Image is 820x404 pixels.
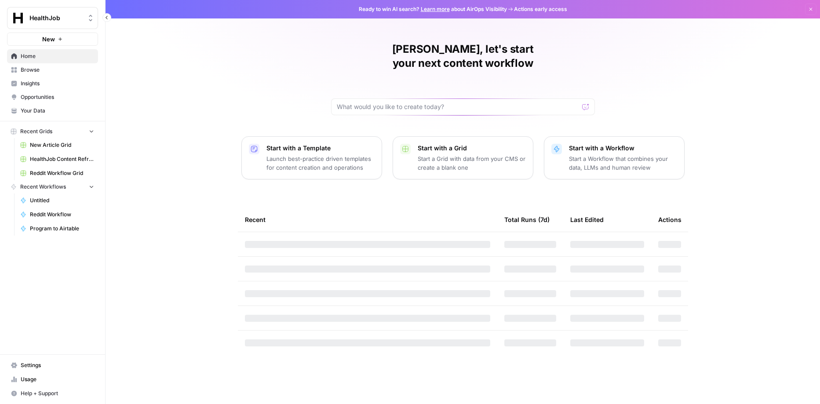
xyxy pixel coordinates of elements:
[7,7,98,29] button: Workspace: HealthJob
[7,76,98,91] a: Insights
[241,136,382,179] button: Start with a TemplateLaunch best-practice driven templates for content creation and operations
[30,211,94,218] span: Reddit Workflow
[7,33,98,46] button: New
[21,66,94,74] span: Browse
[245,207,490,232] div: Recent
[337,102,579,111] input: What would you like to create today?
[21,361,94,369] span: Settings
[7,104,98,118] a: Your Data
[29,14,83,22] span: HealthJob
[7,358,98,372] a: Settings
[266,154,375,172] p: Launch best-practice driven templates for content creation and operations
[21,52,94,60] span: Home
[266,144,375,153] p: Start with a Template
[418,154,526,172] p: Start a Grid with data from your CMS or create a blank one
[359,5,507,13] span: Ready to win AI search? about AirOps Visibility
[658,207,682,232] div: Actions
[16,193,98,207] a: Untitled
[20,183,66,191] span: Recent Workflows
[21,80,94,87] span: Insights
[16,166,98,180] a: Reddit Workflow Grid
[7,180,98,193] button: Recent Workflows
[21,375,94,383] span: Usage
[7,90,98,104] a: Opportunities
[30,141,94,149] span: New Article Grid
[30,169,94,177] span: Reddit Workflow Grid
[544,136,685,179] button: Start with a WorkflowStart a Workflow that combines your data, LLMs and human review
[16,207,98,222] a: Reddit Workflow
[21,93,94,101] span: Opportunities
[30,197,94,204] span: Untitled
[16,152,98,166] a: HealthJob Content Refresh Grid
[16,222,98,236] a: Program to Airtable
[42,35,55,44] span: New
[20,127,52,135] span: Recent Grids
[7,49,98,63] a: Home
[421,6,450,12] a: Learn more
[569,144,677,153] p: Start with a Workflow
[7,372,98,386] a: Usage
[10,10,26,26] img: HealthJob Logo
[21,389,94,397] span: Help + Support
[16,138,98,152] a: New Article Grid
[393,136,533,179] button: Start with a GridStart a Grid with data from your CMS or create a blank one
[7,125,98,138] button: Recent Grids
[30,155,94,163] span: HealthJob Content Refresh Grid
[504,207,550,232] div: Total Runs (7d)
[21,107,94,115] span: Your Data
[570,207,604,232] div: Last Edited
[569,154,677,172] p: Start a Workflow that combines your data, LLMs and human review
[418,144,526,153] p: Start with a Grid
[331,42,595,70] h1: [PERSON_NAME], let's start your next content workflow
[30,225,94,233] span: Program to Airtable
[514,5,567,13] span: Actions early access
[7,63,98,77] a: Browse
[7,386,98,400] button: Help + Support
